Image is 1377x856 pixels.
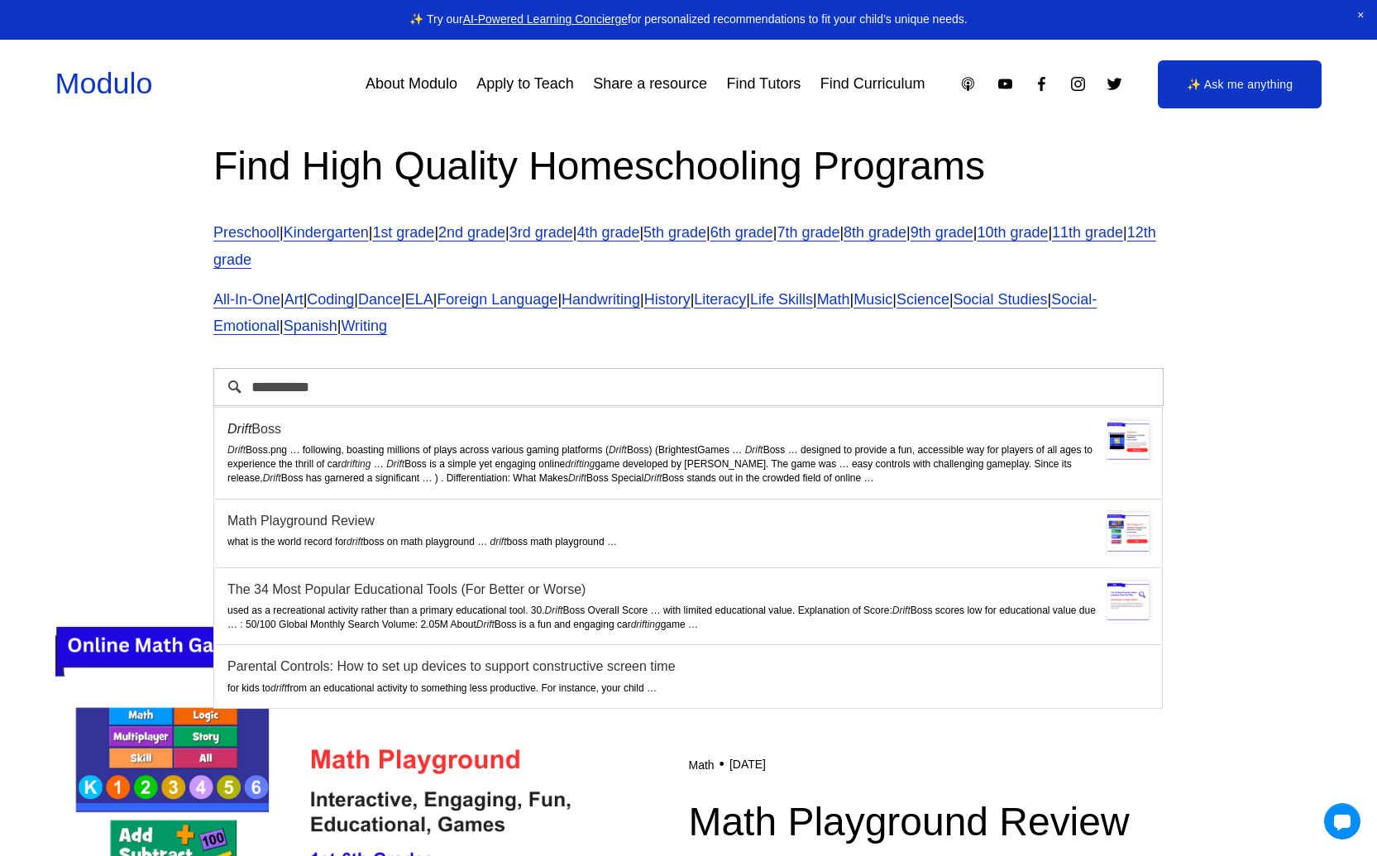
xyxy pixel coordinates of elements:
span: with limited educational value. Explanation of Score: Boss scores low for educational value due [663,605,1096,616]
a: 11th grade [1052,224,1123,241]
em: Drift [476,619,495,630]
a: 6th grade [710,224,773,241]
a: Spanish [284,318,337,334]
span: Science [896,291,949,308]
span: following, boasting millions of plays across various gaming platforms ( Boss) (BrightestGames [303,444,729,456]
a: YouTube [997,75,1014,93]
div: Home [7,7,346,22]
a: Math [817,291,850,308]
a: 4th grade [576,224,639,241]
a: Foreign Language [437,291,557,308]
span: Boss [745,444,786,456]
em: Drift [609,444,627,456]
span: … [422,472,432,484]
span: … [374,458,384,470]
span: easy controls with challenging gameplay. Since its release, Boss has garnered a significant [227,458,1072,484]
a: Preschool [213,224,280,241]
a: History [644,291,691,308]
a: 5th grade [643,224,706,241]
span: Boss is a simple yet engaging online game developed by [PERSON_NAME]. The game was [386,458,836,470]
div: Parental Controls: How to set up devices to support constructive screen time for kids todriftfrom... [214,645,1162,708]
a: Life Skills [750,291,813,308]
em: drift [490,536,507,548]
span: … [732,444,742,456]
span: Music [853,291,892,308]
span: designed to provide a fun, accessible way for players of all ages to experience the thrill of car [227,444,1093,470]
em: Drift [227,444,246,456]
span: … [477,536,487,548]
a: Writing [341,318,387,334]
a: 1st grade [372,224,434,241]
a: 12th grade [213,224,1156,267]
span: … [839,458,849,470]
div: Move To ... [7,68,1370,83]
a: 3rd grade [509,224,573,241]
div: Sort A > Z [7,38,1370,53]
a: ✨ Ask me anything [1158,60,1322,108]
a: Coding [307,291,354,308]
em: Drift [545,605,563,616]
a: 9th grade [911,224,973,241]
div: Sign out [7,112,1370,127]
em: drifting [341,458,371,470]
em: Drift [745,444,763,456]
div: The 34 Most Popular Educational Tools (For Better or Worse) [227,581,1149,597]
span: … [688,619,698,630]
a: Facebook [1033,75,1050,93]
a: Apply to Teach [476,69,574,99]
a: AI-Powered Learning Concierge [463,12,628,26]
em: drifting [631,619,661,630]
em: drift [347,536,363,548]
span: All-In-One [213,291,280,308]
em: Drift [643,472,662,484]
time: [DATE] [729,758,766,772]
em: drift [270,682,287,694]
span: for kids to from an educational activity to something less productive. For instance, your child [227,682,644,694]
div: Sort New > Old [7,53,1370,68]
p: | | | | | | | | | | | | | | | | [213,286,1164,340]
div: Math Playground Review what is the world record fordriftboss on math playground … driftboss math ... [214,500,1162,568]
div: DriftBoss DriftBoss.png … following, boasting millions of plays across various gaming platforms (... [214,408,1162,500]
a: Art [284,291,304,308]
a: Math Playground Review [688,800,1129,844]
a: Modulo [55,66,153,100]
a: Handwriting [562,291,640,308]
a: Find Tutors [726,69,801,99]
a: About Modulo [366,69,457,99]
a: Dance [358,291,401,308]
div: Boss [227,421,1149,437]
span: ) . Differentiation: What Makes Boss Special Boss stands out in the crowded field of online [435,472,861,484]
h2: Find High Quality Homeschooling Programs [213,141,1164,193]
a: Kindergarten [284,224,369,241]
em: drifting [565,458,595,470]
div: Math Playground Review [227,513,1149,528]
a: 10th grade [977,224,1048,241]
span: … [607,536,617,548]
div: Parental Controls: How to set up devices to support constructive screen time [227,658,1149,674]
a: 7th grade [777,224,839,241]
a: Math [688,758,714,772]
a: ELA [405,291,433,308]
span: … [647,682,657,694]
a: 2nd grade [438,224,505,241]
div: The 34 Most Popular Educational Tools (For Better or Worse) used as a recreational activity rathe... [214,568,1162,646]
span: boss math playground [490,536,605,548]
span: : 50/100 Global Monthly Search Volume: 2.05M About Boss is a fun and engaging car game [240,619,685,630]
div: Delete [7,83,1370,98]
em: Drift [227,422,251,436]
a: Twitter [1106,75,1123,93]
a: 8th grade [844,224,906,241]
span: used as a recreational activity rather than a primary educational tool. 30. Boss Overall Score [227,605,648,616]
span: … [227,619,237,630]
span: … [788,444,798,456]
a: Literacy [694,291,746,308]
